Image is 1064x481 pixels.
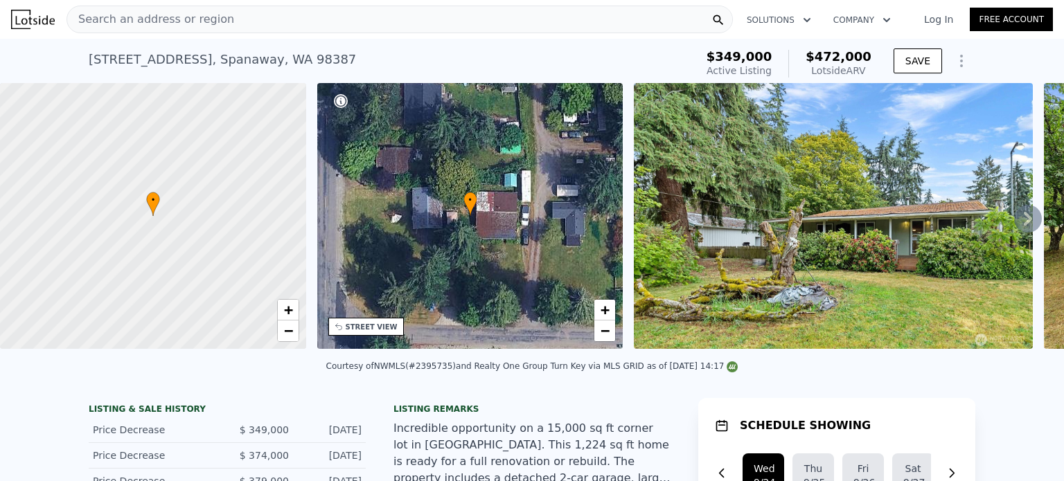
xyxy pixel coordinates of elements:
h1: SCHEDULE SHOWING [740,417,871,434]
button: Solutions [736,8,822,33]
button: Company [822,8,902,33]
span: + [283,301,292,318]
a: Zoom out [278,320,299,341]
span: Search an address or region [67,11,234,28]
span: • [146,194,160,206]
img: NWMLS Logo [727,361,738,372]
span: • [463,194,477,206]
span: + [601,301,610,318]
span: − [283,322,292,339]
a: Zoom out [594,320,615,341]
div: [STREET_ADDRESS] , Spanaway , WA 98387 [89,50,356,69]
div: • [463,192,477,216]
div: Price Decrease [93,423,216,437]
div: Listing remarks [393,403,671,415]
span: $ 349,000 [240,424,289,435]
img: Lotside [11,10,55,29]
button: SAVE [894,48,942,73]
div: [DATE] [300,423,362,437]
div: Fri [853,462,873,475]
div: Lotside ARV [806,64,871,78]
a: Free Account [970,8,1053,31]
div: Wed [754,462,773,475]
div: [DATE] [300,448,362,462]
span: Active Listing [707,65,772,76]
span: $ 374,000 [240,450,289,461]
div: Thu [804,462,823,475]
a: Log In [907,12,970,26]
div: • [146,192,160,216]
span: $472,000 [806,49,871,64]
div: Price Decrease [93,448,216,462]
button: Show Options [948,47,975,75]
span: $349,000 [707,49,772,64]
div: STREET VIEW [346,322,398,332]
a: Zoom in [594,300,615,320]
div: Courtesy of NWMLS (#2395735) and Realty One Group Turn Key via MLS GRID as of [DATE] 14:17 [326,361,738,371]
div: Sat [903,462,923,475]
span: − [601,322,610,339]
div: LISTING & SALE HISTORY [89,403,366,417]
a: Zoom in [278,300,299,320]
img: Sale: 149636477 Parcel: 100866890 [634,83,1033,349]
